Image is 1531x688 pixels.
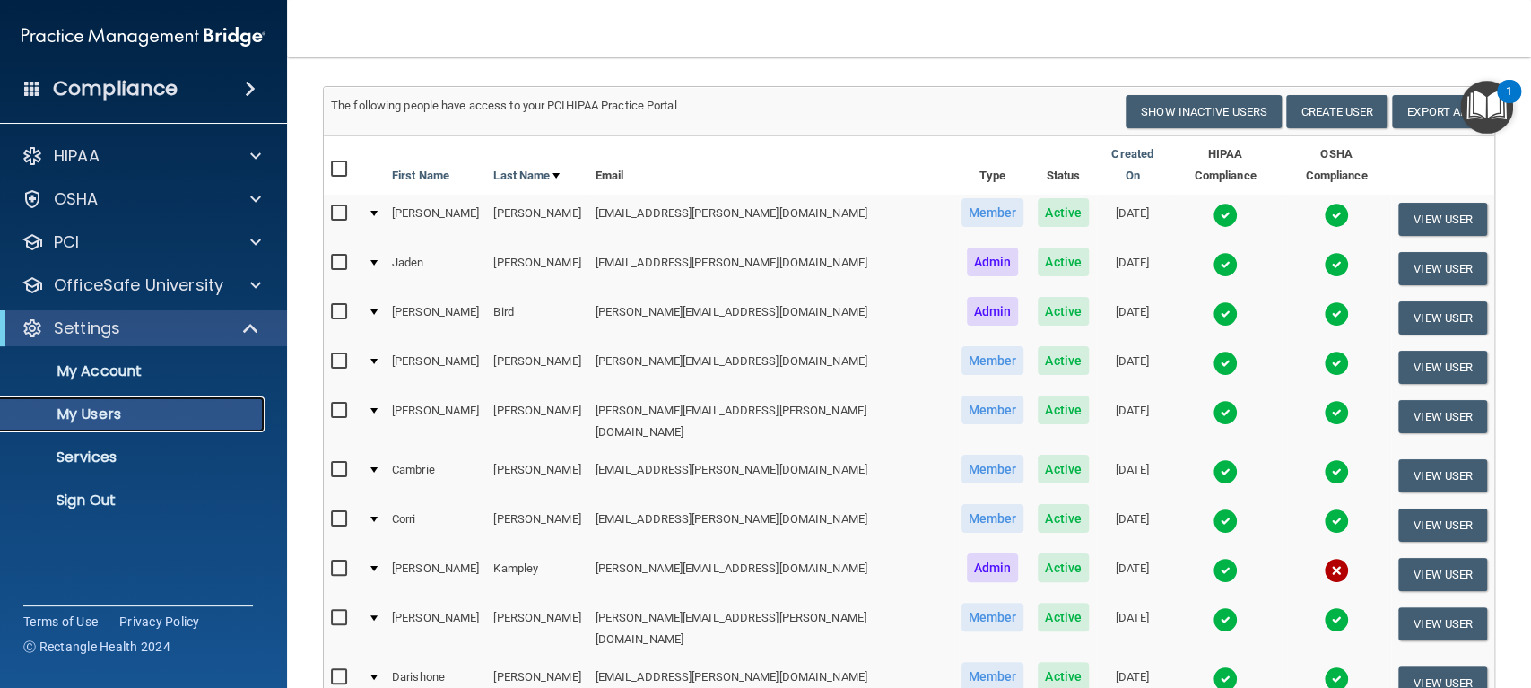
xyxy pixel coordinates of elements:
[1213,459,1238,484] img: tick.e7d51cea.svg
[961,198,1024,227] span: Member
[1460,81,1513,134] button: Open Resource Center, 1 new notification
[1038,346,1089,375] span: Active
[961,346,1024,375] span: Member
[1038,553,1089,582] span: Active
[1031,136,1096,195] th: Status
[1038,455,1089,483] span: Active
[1324,351,1349,376] img: tick.e7d51cea.svg
[967,248,1019,276] span: Admin
[392,165,449,187] a: First Name
[1096,451,1169,501] td: [DATE]
[588,195,954,244] td: [EMAIL_ADDRESS][PERSON_NAME][DOMAIN_NAME]
[1096,392,1169,451] td: [DATE]
[12,492,257,509] p: Sign Out
[53,76,178,101] h4: Compliance
[54,145,100,167] p: HIPAA
[385,599,486,658] td: [PERSON_NAME]
[486,293,587,343] td: Bird
[1398,351,1487,384] button: View User
[1213,252,1238,277] img: tick.e7d51cea.svg
[22,188,261,210] a: OSHA
[385,501,486,550] td: Corri
[1096,343,1169,392] td: [DATE]
[1038,198,1089,227] span: Active
[385,392,486,451] td: [PERSON_NAME]
[961,504,1024,533] span: Member
[1398,252,1487,285] button: View User
[1398,203,1487,236] button: View User
[385,343,486,392] td: [PERSON_NAME]
[385,451,486,501] td: Cambrie
[22,274,261,296] a: OfficeSafe University
[588,136,954,195] th: Email
[1213,203,1238,228] img: tick.e7d51cea.svg
[486,451,587,501] td: [PERSON_NAME]
[54,188,99,210] p: OSHA
[23,638,170,656] span: Ⓒ Rectangle Health 2024
[1324,252,1349,277] img: tick.e7d51cea.svg
[588,392,954,451] td: [PERSON_NAME][EMAIL_ADDRESS][PERSON_NAME][DOMAIN_NAME]
[1038,297,1089,326] span: Active
[588,343,954,392] td: [PERSON_NAME][EMAIL_ADDRESS][DOMAIN_NAME]
[1398,301,1487,335] button: View User
[12,449,257,466] p: Services
[1286,95,1387,128] button: Create User
[1324,459,1349,484] img: tick.e7d51cea.svg
[1038,504,1089,533] span: Active
[486,343,587,392] td: [PERSON_NAME]
[486,195,587,244] td: [PERSON_NAME]
[1324,509,1349,534] img: tick.e7d51cea.svg
[1392,95,1487,128] a: Export All
[967,553,1019,582] span: Admin
[385,195,486,244] td: [PERSON_NAME]
[1324,400,1349,425] img: tick.e7d51cea.svg
[54,274,223,296] p: OfficeSafe University
[1324,203,1349,228] img: tick.e7d51cea.svg
[1038,396,1089,424] span: Active
[385,244,486,293] td: Jaden
[954,136,1031,195] th: Type
[1398,558,1487,591] button: View User
[588,550,954,599] td: [PERSON_NAME][EMAIL_ADDRESS][DOMAIN_NAME]
[1169,136,1281,195] th: HIPAA Compliance
[22,145,261,167] a: HIPAA
[1213,558,1238,583] img: tick.e7d51cea.svg
[1096,244,1169,293] td: [DATE]
[486,244,587,293] td: [PERSON_NAME]
[1038,248,1089,276] span: Active
[22,318,260,339] a: Settings
[486,599,587,658] td: [PERSON_NAME]
[588,451,954,501] td: [EMAIL_ADDRESS][PERSON_NAME][DOMAIN_NAME]
[1213,400,1238,425] img: tick.e7d51cea.svg
[119,613,200,631] a: Privacy Policy
[486,550,587,599] td: Kampley
[1282,136,1391,195] th: OSHA Compliance
[1398,509,1487,542] button: View User
[1324,558,1349,583] img: cross.ca9f0e7f.svg
[1324,301,1349,327] img: tick.e7d51cea.svg
[588,501,954,550] td: [EMAIL_ADDRESS][PERSON_NAME][DOMAIN_NAME]
[588,244,954,293] td: [EMAIL_ADDRESS][PERSON_NAME][DOMAIN_NAME]
[588,293,954,343] td: [PERSON_NAME][EMAIL_ADDRESS][DOMAIN_NAME]
[1096,293,1169,343] td: [DATE]
[1213,301,1238,327] img: tick.e7d51cea.svg
[1398,459,1487,492] button: View User
[493,165,560,187] a: Last Name
[1096,550,1169,599] td: [DATE]
[331,99,677,112] span: The following people have access to your PCIHIPAA Practice Portal
[1213,509,1238,534] img: tick.e7d51cea.svg
[1213,607,1238,632] img: tick.e7d51cea.svg
[1096,501,1169,550] td: [DATE]
[54,318,120,339] p: Settings
[1213,351,1238,376] img: tick.e7d51cea.svg
[54,231,79,253] p: PCI
[12,405,257,423] p: My Users
[486,392,587,451] td: [PERSON_NAME]
[385,550,486,599] td: [PERSON_NAME]
[588,599,954,658] td: [PERSON_NAME][EMAIL_ADDRESS][PERSON_NAME][DOMAIN_NAME]
[23,613,98,631] a: Terms of Use
[385,293,486,343] td: [PERSON_NAME]
[1221,561,1509,632] iframe: Drift Widget Chat Controller
[1506,91,1512,115] div: 1
[22,19,265,55] img: PMB logo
